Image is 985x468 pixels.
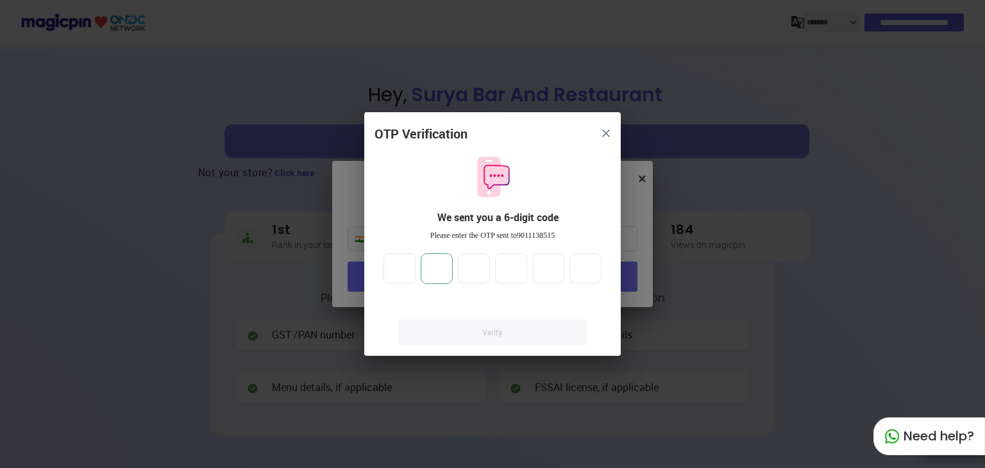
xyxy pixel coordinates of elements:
div: Need help? [873,417,985,455]
div: OTP Verification [375,125,467,144]
img: 8zTxi7IzMsfkYqyYgBgfvSHvmzQA9juT1O3mhMgBDT8p5s20zMZ2JbefE1IEBlkXHwa7wAFxGwdILBLhkAAAAASUVORK5CYII= [602,130,610,137]
div: We sent you a 6-digit code [385,210,610,225]
button: close [594,122,618,145]
div: Please enter the OTP sent to 9011138515 [375,230,610,241]
img: whatapp_green.7240e66a.svg [884,429,900,444]
a: Verify [398,319,587,346]
img: otpMessageIcon.11fa9bf9.svg [471,155,514,199]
